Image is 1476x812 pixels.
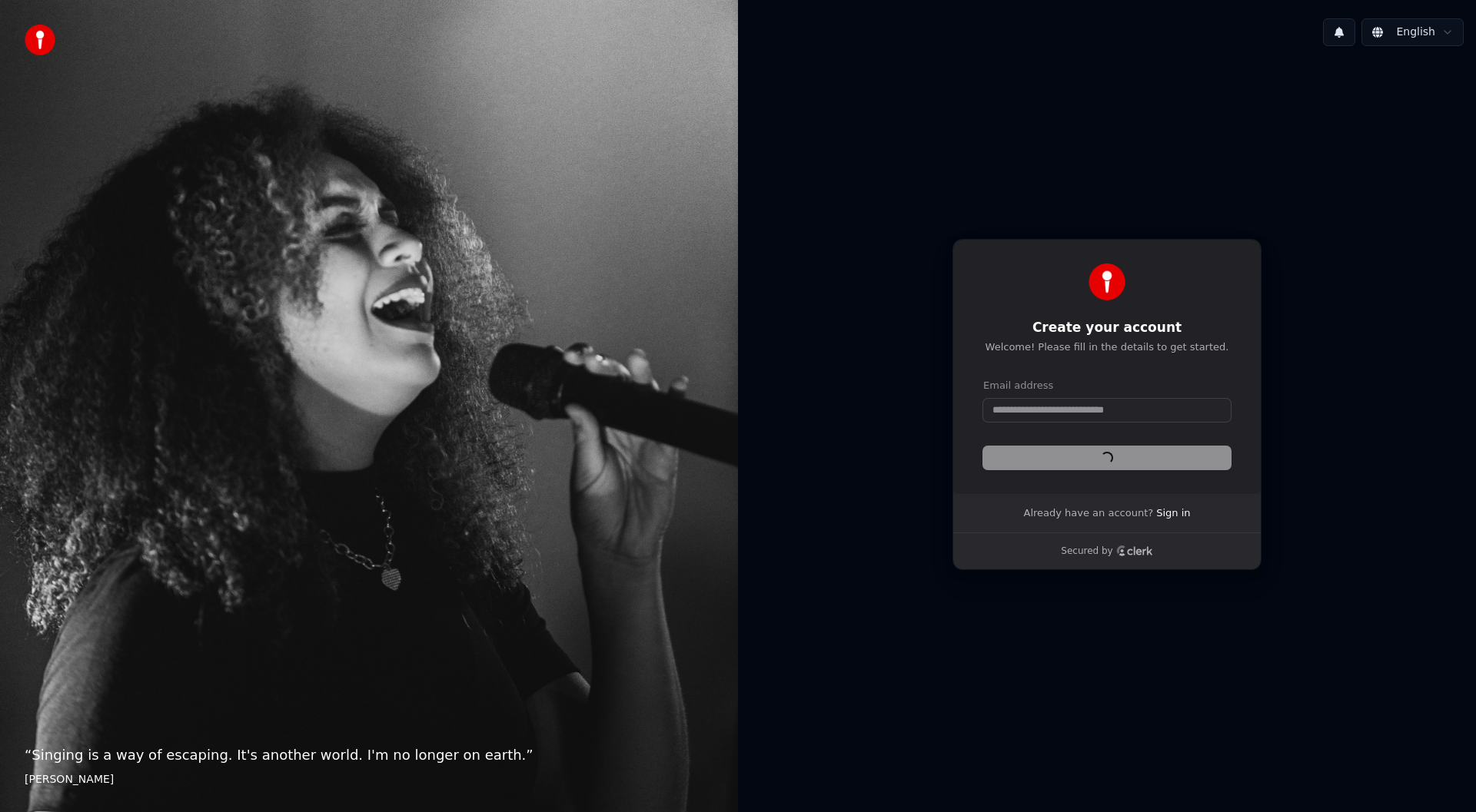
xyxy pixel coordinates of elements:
footer: [PERSON_NAME] [25,772,713,787]
img: youka [25,25,55,55]
a: Clerk logo [1116,545,1153,556]
p: Secured by [1061,545,1112,558]
h1: Create your account [983,319,1231,337]
img: Youka [1089,263,1125,300]
p: Welcome! Please fill in the details to get started. [983,340,1231,354]
a: Sign in [1156,506,1190,520]
p: “ Singing is a way of escaping. It's another world. I'm no longer on earth. ” [25,744,713,766]
span: Already have an account? [1023,506,1153,520]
